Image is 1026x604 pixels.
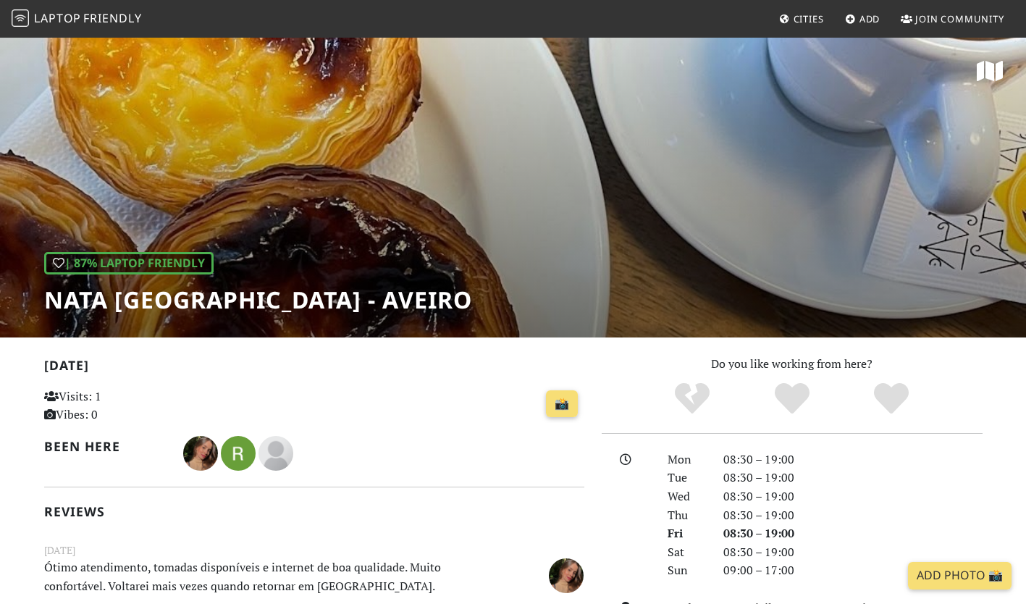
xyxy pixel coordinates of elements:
div: 08:30 – 19:00 [715,543,991,562]
div: 08:30 – 19:00 [715,469,991,487]
h1: NATA [GEOGRAPHIC_DATA] - Aveiro [44,286,472,314]
small: [DATE] [35,542,593,558]
img: LaptopFriendly [12,9,29,27]
div: Sun [659,561,714,580]
div: 09:00 – 17:00 [715,561,991,580]
span: Barco Azul [258,444,293,460]
div: 08:30 – 19:00 [715,506,991,525]
div: Fri [659,524,714,543]
div: Yes [742,381,842,417]
div: Sat [659,543,714,562]
span: Leticia Silva [549,566,584,582]
a: Add [839,6,886,32]
div: Mon [659,450,714,469]
p: Visits: 1 Vibes: 0 [44,387,213,424]
h2: [DATE] [44,358,584,379]
span: Rita Neto [221,444,258,460]
a: LaptopFriendly LaptopFriendly [12,7,142,32]
div: | 87% Laptop Friendly [44,252,214,275]
img: 5565-rita.jpg [221,436,256,471]
div: 08:30 – 19:00 [715,524,991,543]
p: Ótimo atendimento, tomadas disponíveis e internet de boa qualidade. Muito confortável. Voltarei m... [35,558,500,595]
img: blank-535327c66bd565773addf3077783bbfce4b00ec00e9fd257753287c682c7fa38.png [258,436,293,471]
span: Add [859,12,880,25]
span: Leticia Silva [183,444,221,460]
div: 08:30 – 19:00 [715,450,991,469]
div: Definitely! [841,381,941,417]
span: Friendly [83,10,141,26]
img: 6838-leticia.jpg [549,558,584,593]
div: Thu [659,506,714,525]
div: No [642,381,742,417]
div: 08:30 – 19:00 [715,487,991,506]
span: Laptop [34,10,81,26]
div: Wed [659,487,714,506]
a: Join Community [895,6,1010,32]
span: Cities [794,12,824,25]
span: Join Community [915,12,1004,25]
h2: Reviews [44,504,584,519]
a: Add Photo 📸 [908,562,1012,590]
p: Do you like working from here? [602,355,983,374]
a: Cities [773,6,830,32]
h2: Been here [44,439,167,454]
a: 📸 [546,390,578,418]
div: Tue [659,469,714,487]
img: 6838-leticia.jpg [183,436,218,471]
